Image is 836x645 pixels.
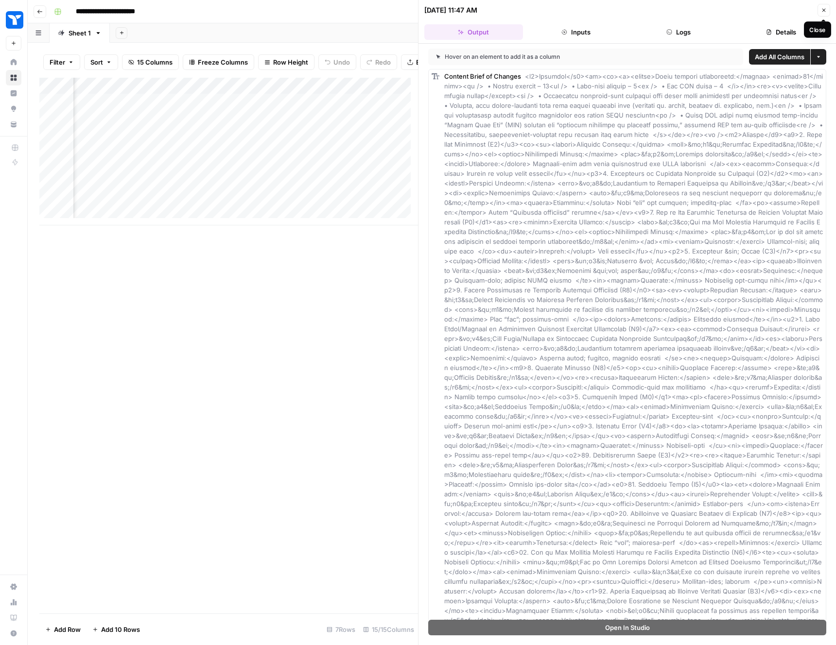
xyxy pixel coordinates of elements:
button: Add Row [39,622,87,637]
div: 15/15 Columns [359,622,418,637]
div: Close [809,25,826,34]
button: Sort [84,54,118,70]
a: Your Data [6,117,21,132]
button: Export CSV [401,54,457,70]
button: Undo [318,54,356,70]
a: Home [6,54,21,70]
img: Triple Whale Logo [6,11,23,29]
span: Freeze Columns [198,57,248,67]
button: Redo [360,54,397,70]
button: Filter [43,54,80,70]
button: Help + Support [6,626,21,641]
button: Add All Columns [749,49,810,65]
button: Add 10 Rows [87,622,146,637]
button: Row Height [258,54,314,70]
a: Insights [6,85,21,101]
span: Add All Columns [755,52,804,62]
span: 15 Columns [137,57,173,67]
span: Redo [375,57,391,67]
span: Open In Studio [605,623,650,632]
a: Browse [6,70,21,85]
button: Details [731,24,830,40]
button: Freeze Columns [183,54,254,70]
a: Usage [6,594,21,610]
span: Content Brief of Changes [444,72,521,80]
div: Hover on an element to add it as a column [436,52,648,61]
button: Output [424,24,523,40]
button: Workspace: Triple Whale [6,8,21,32]
span: Add 10 Rows [101,625,140,634]
div: 7 Rows [323,622,359,637]
button: Open In Studio [428,620,826,635]
span: Row Height [273,57,308,67]
button: 15 Columns [122,54,179,70]
div: [DATE] 11:47 AM [424,5,477,15]
a: Sheet 1 [50,23,110,43]
span: Sort [90,57,103,67]
span: Undo [333,57,350,67]
span: Add Row [54,625,81,634]
a: Settings [6,579,21,594]
button: Inputs [527,24,626,40]
button: Logs [629,24,728,40]
span: Filter [50,57,65,67]
a: Opportunities [6,101,21,117]
a: Learning Hub [6,610,21,626]
div: Sheet 1 [69,28,91,38]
